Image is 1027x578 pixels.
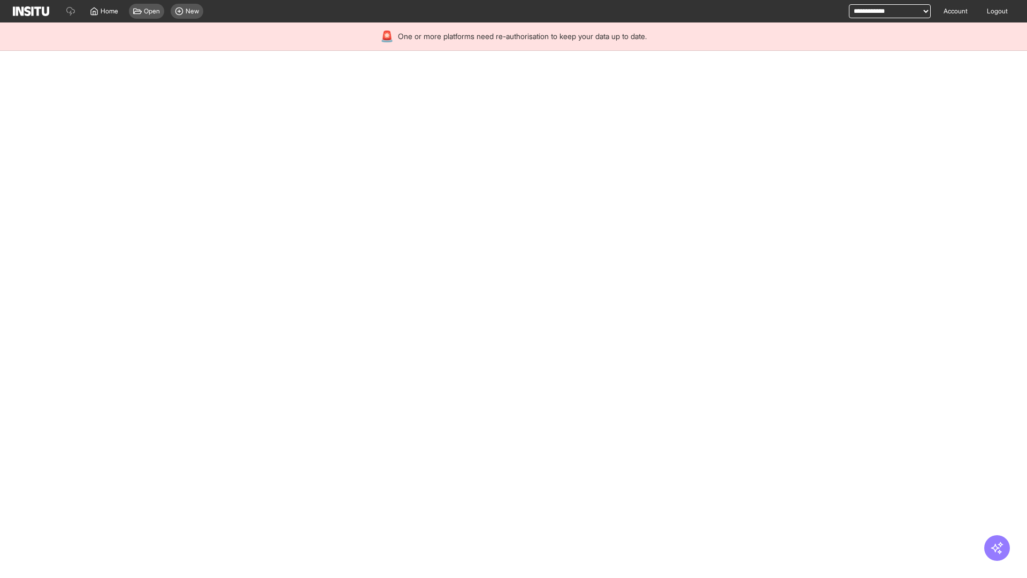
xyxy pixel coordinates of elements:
[144,7,160,16] span: Open
[101,7,118,16] span: Home
[398,31,647,42] span: One or more platforms need re-authorisation to keep your data up to date.
[380,29,394,44] div: 🚨
[13,6,49,16] img: Logo
[186,7,199,16] span: New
